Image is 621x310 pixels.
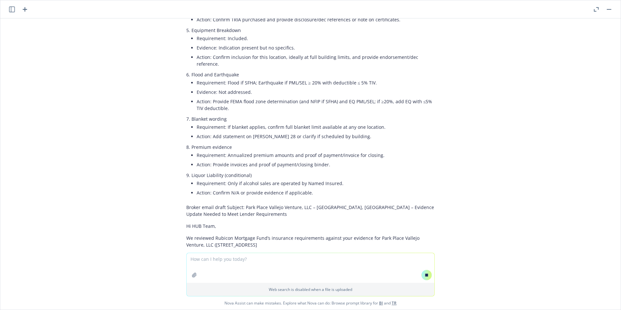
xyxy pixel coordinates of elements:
li: Requirement: Included. [197,34,435,43]
li: Evidence: Indication present but no specifics. [197,43,435,52]
a: BI [379,300,383,306]
li: Requirement: Only if alcohol sales are operated by Named Insured. [197,179,435,188]
li: Action: Provide invoices and proof of payment/closing binder. [197,160,435,169]
li: Requirement: If blanket applies, confirm full blanket limit available at any one location. [197,122,435,132]
li: Action: Confirm TRIA purchased and provide disclosure/dec references or note on certificates. [197,15,435,24]
li: Requirement: Flood if SFHA; Earthquake if PML/SEL ≥ 20% with deductible ≤ 5% TIV. [197,78,435,87]
a: TR [392,300,397,306]
li: Liquor Liability (conditional) [191,171,435,199]
li: Equipment Breakdown [191,26,435,70]
li: Flood and Earthquake [191,70,435,114]
span: Nova Assist can make mistakes. Explore what Nova can do: Browse prompt library for and [3,296,618,310]
li: Blanket wording [191,114,435,142]
p: Broker email draft Subject: Park Place Vallejo Venture, LLC – [GEOGRAPHIC_DATA], [GEOGRAPHIC_DATA... [186,204,435,217]
li: Action: Provide FEMA flood zone determination (and NFIP if SFHA) and EQ PML/SEL; if ≥20%, add EQ ... [197,97,435,113]
p: Web search is disabled when a file is uploaded [191,287,430,292]
li: Action: Add statement on [PERSON_NAME] 28 or clarify if scheduled by building. [197,132,435,141]
p: We reviewed Rubicon Mortgage Fund’s insurance requirements against your evidence for Park Place V... [186,235,435,248]
li: Action: Confirm N/A or provide evidence if applicable. [197,188,435,197]
li: Evidence: Not addressed. [197,87,435,97]
li: Action: Confirm inclusion for this location, ideally at full building limits, and provide endorse... [197,52,435,69]
li: Premium evidence [191,142,435,171]
li: Requirement: Annualized premium amounts and proof of payment/invoice for closing. [197,150,435,160]
p: Hi HUB Team, [186,223,435,229]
